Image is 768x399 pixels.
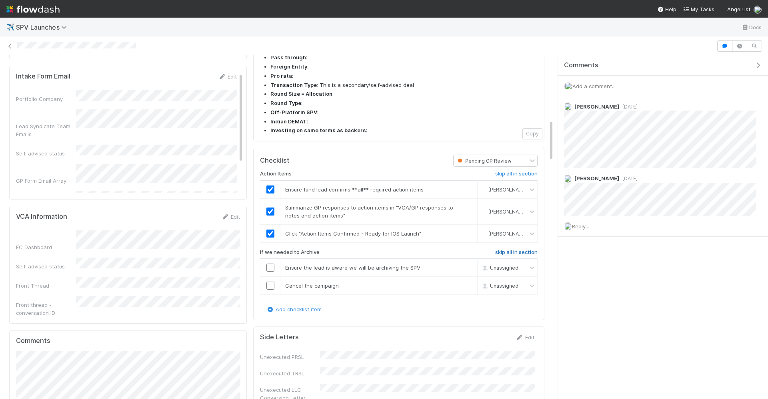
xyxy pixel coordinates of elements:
span: Comments [564,61,598,69]
li: : [270,90,538,98]
h5: Checklist [260,157,290,165]
a: My Tasks [683,5,714,13]
h6: Action Items [260,171,292,177]
li: : [270,109,538,117]
img: logo-inverted-e16ddd16eac7371096b0.svg [6,2,60,16]
li: : [270,118,538,126]
span: [PERSON_NAME] [574,175,619,181]
strong: Round Type [270,100,301,106]
li: : This is a secondary/self-advised deal [270,81,538,89]
span: [PERSON_NAME] [574,103,619,110]
span: AngelList [727,6,750,12]
span: Click "Action Items Confirmed - Ready for IOS Launch" [285,230,421,237]
strong: Pro rata [270,73,292,79]
h6: skip all in section [495,171,538,177]
span: My Tasks [683,6,714,12]
h6: If we needed to Archive [260,249,320,256]
span: Reply... [572,223,589,230]
div: Help [657,5,676,13]
a: skip all in section [495,171,538,180]
span: Cancel the campaign [285,282,339,289]
li: : [270,63,538,71]
div: Lead Syndicate Team Emails [16,122,76,138]
span: [PERSON_NAME] [488,230,528,236]
span: Summarize GP responses to action items in "VCA/GP responses to notes and action items" [285,204,453,219]
li: : [270,99,538,107]
div: Self-advised status [16,149,76,157]
span: Add a comment... [572,83,616,89]
strong: Foreign Entity [270,63,307,70]
a: Edit [218,73,237,80]
div: Self-advised status [16,262,76,270]
div: GP Form Email Array [16,177,76,185]
div: Unexecuted PRSL [260,353,320,361]
img: avatar_c597f508-4d28-4c7c-92e0-bd2d0d338f8e.png [481,186,487,193]
span: Ensure the lead is aware we will be archiving the SPV [285,264,420,271]
div: FC Dashboard [16,243,76,251]
a: Edit [516,334,534,341]
img: avatar_c597f508-4d28-4c7c-92e0-bd2d0d338f8e.png [564,175,572,183]
img: avatar_c597f508-4d28-4c7c-92e0-bd2d0d338f8e.png [754,6,762,14]
h5: Side Letters [260,333,299,341]
strong: Off-Platform SPV [270,109,317,115]
strong: Round Size = Allocation [270,91,332,97]
span: Unassigned [480,283,518,289]
h6: skip all in section [495,249,538,256]
span: SPV Launches [16,23,71,31]
img: avatar_aa70801e-8de5-4477-ab9d-eb7c67de69c1.png [564,103,572,111]
span: [DATE] [619,175,638,181]
span: Pending GP Review [456,158,512,164]
strong: Transaction Type [270,82,317,88]
a: Edit [221,214,240,220]
h5: Comments [16,337,240,345]
span: [DATE] [619,104,638,110]
img: avatar_c597f508-4d28-4c7c-92e0-bd2d0d338f8e.png [564,82,572,90]
div: Front Thread [16,282,76,290]
div: Portfolio Company [16,95,76,103]
h5: Intake Form Email [16,73,70,81]
div: Front thread - conversation ID [16,301,76,317]
h5: VCA Information [16,213,67,221]
a: Add checklist item [266,306,322,312]
strong: Pass through [270,54,306,60]
a: Docs [741,22,762,32]
img: avatar_c597f508-4d28-4c7c-92e0-bd2d0d338f8e.png [564,222,572,230]
span: [PERSON_NAME] [488,208,528,214]
strong: Indian DEMAT [270,118,307,125]
a: skip all in section [495,249,538,259]
li: : [270,72,538,80]
strong: Investing on same terms as backers: [270,127,368,133]
span: Ensure fund lead confirms **all** required action items [285,186,424,193]
li: : [270,54,538,62]
span: ✈️ [6,24,14,30]
div: Unexecuted TRSL [260,369,320,377]
img: avatar_c597f508-4d28-4c7c-92e0-bd2d0d338f8e.png [481,208,487,215]
button: Copy [522,128,542,139]
span: Unassigned [480,265,518,271]
img: avatar_c597f508-4d28-4c7c-92e0-bd2d0d338f8e.png [481,230,487,237]
span: [PERSON_NAME] [488,186,528,192]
